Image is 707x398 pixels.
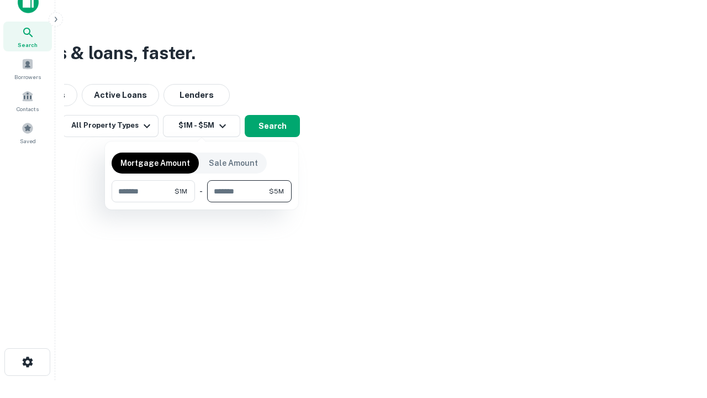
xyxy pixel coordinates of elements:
[209,157,258,169] p: Sale Amount
[175,186,187,196] span: $1M
[120,157,190,169] p: Mortgage Amount
[199,180,203,202] div: -
[652,310,707,363] iframe: Chat Widget
[269,186,284,196] span: $5M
